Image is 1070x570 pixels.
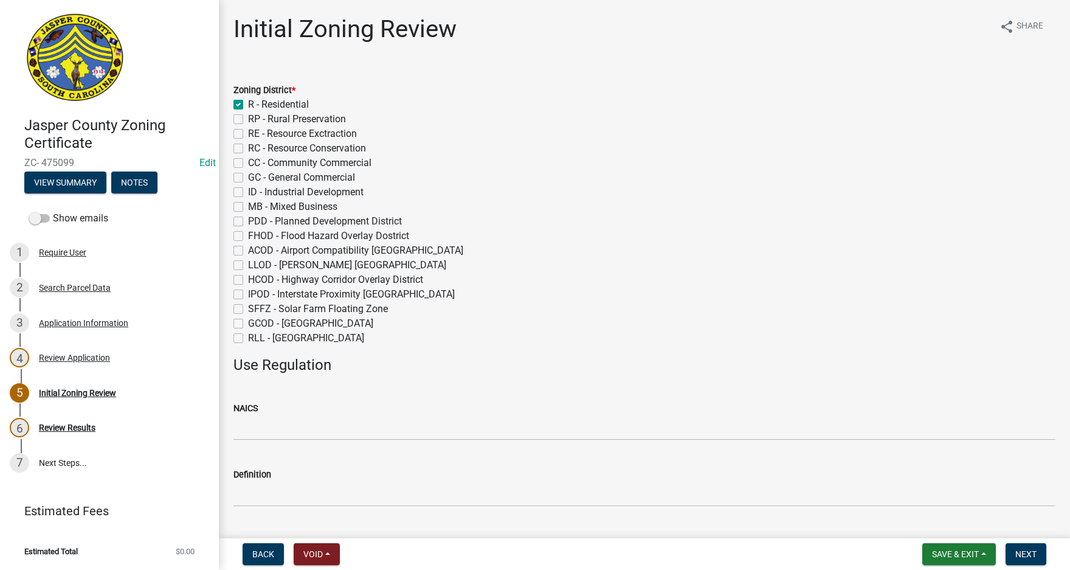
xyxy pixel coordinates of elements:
h4: Use Regulation [233,356,1055,374]
div: 5 [10,383,29,403]
label: CC - Community Commercial [248,156,371,170]
span: Void [303,549,323,559]
label: MB - Mixed Business [248,200,337,214]
label: GC - General Commercial [248,170,355,185]
wm-modal-confirm: Edit Application Number [199,157,216,169]
div: 1 [10,243,29,262]
label: Zoning District [233,86,295,95]
wm-modal-confirm: Notes [111,178,157,188]
div: 3 [10,313,29,333]
span: Share [1016,19,1043,34]
h1: Initial Zoning Review [233,15,457,44]
span: $0.00 [176,547,195,555]
button: Next [1006,543,1046,565]
span: Estimated Total [24,547,78,555]
div: Review Application [39,353,110,362]
label: GCOD - [GEOGRAPHIC_DATA] [248,316,373,331]
button: Back [243,543,284,565]
button: Notes [111,172,157,193]
div: Initial Zoning Review [39,389,116,397]
div: 7 [10,453,29,473]
div: 6 [10,418,29,437]
label: RP - Rural Preservation [248,112,346,127]
div: Review Results [39,423,95,432]
label: RLL - [GEOGRAPHIC_DATA] [248,331,364,346]
label: HCOD - Highway Corridor Overlay District [248,273,423,287]
label: Show emails [29,211,108,226]
div: 4 [10,348,29,367]
button: Void [294,543,340,565]
label: ACOD - Airport Compatibility [GEOGRAPHIC_DATA] [248,243,463,258]
i: share [999,19,1014,34]
div: 2 [10,278,29,297]
button: shareShare [990,15,1053,38]
label: ID - Industrial Development [248,185,364,200]
button: Save & Exit [922,543,996,565]
div: Application Information [39,319,128,327]
wm-modal-confirm: Summary [24,178,106,188]
label: NAICS [233,405,258,413]
span: Save & Exit [932,549,979,559]
label: RE - Resource Exctraction [248,127,357,141]
label: LLOD - [PERSON_NAME] [GEOGRAPHIC_DATA] [248,258,446,273]
label: R - Residential [248,97,309,112]
a: Edit [199,157,216,169]
span: ZC- 475099 [24,157,195,169]
div: Require User [39,248,86,257]
div: Search Parcel Data [39,283,111,292]
h4: Jasper County Zoning Certificate [24,117,209,152]
label: FHOD - Flood Hazard Overlay Dostrict [248,229,409,243]
button: View Summary [24,172,106,193]
img: Jasper County, South Carolina [24,13,126,104]
label: SFFZ - Solar Farm Floating Zone [248,302,388,316]
span: Back [252,549,274,559]
label: IPOD - Interstate Proximity [GEOGRAPHIC_DATA] [248,287,455,302]
label: PDD - Planned Development District [248,214,402,229]
label: Definition [233,471,271,479]
a: Estimated Fees [10,499,199,523]
label: RC - Resource Conservation [248,141,366,156]
span: Next [1015,549,1037,559]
